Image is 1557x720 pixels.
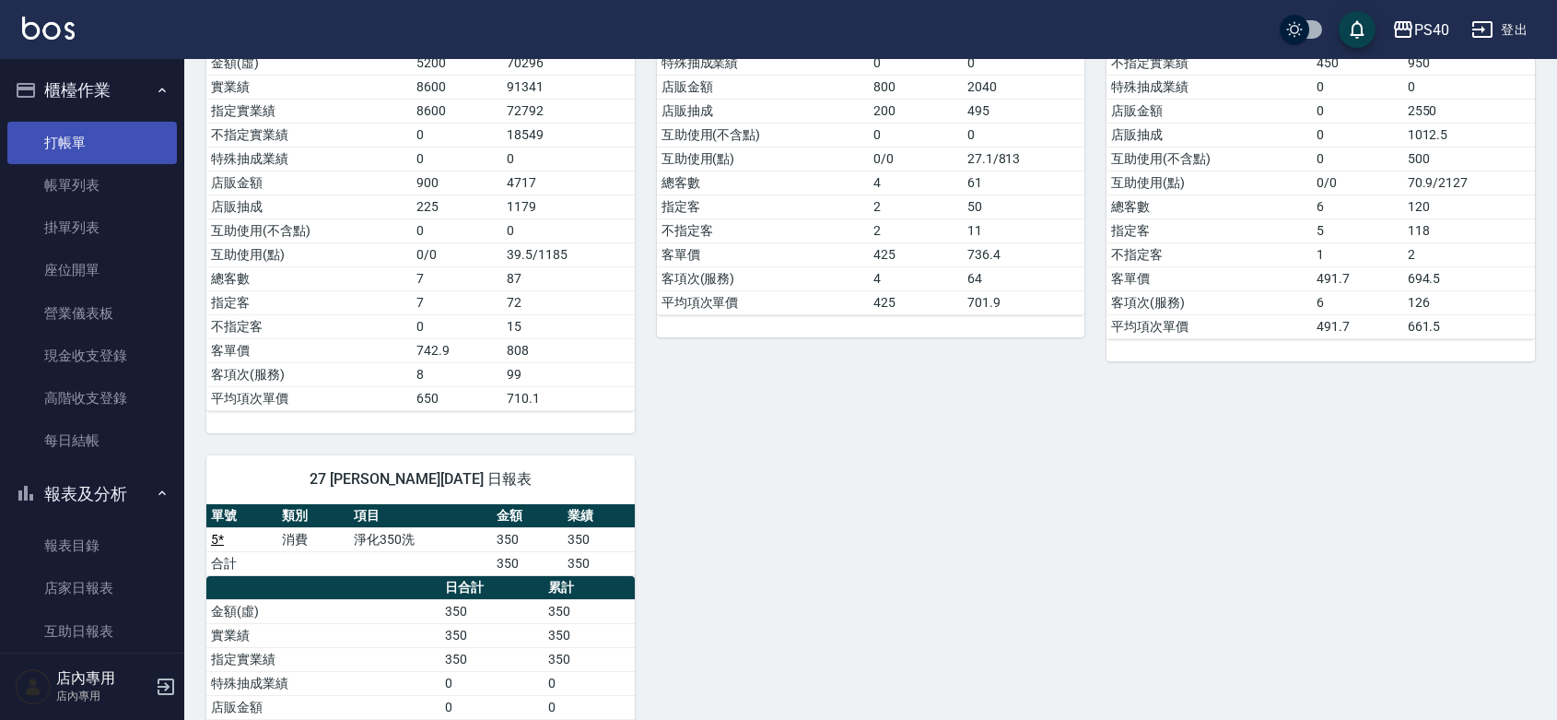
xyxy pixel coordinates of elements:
[349,504,492,528] th: 項目
[206,99,412,123] td: 指定實業績
[206,623,440,647] td: 實業績
[412,195,502,218] td: 225
[412,290,502,314] td: 7
[1385,11,1457,49] button: PS40
[349,527,492,551] td: 淨化350洗
[657,99,869,123] td: 店販抽成
[963,290,1085,314] td: 701.9
[502,218,634,242] td: 0
[7,525,177,567] a: 報表目錄
[206,147,412,171] td: 特殊抽成業績
[206,386,412,410] td: 平均項次單價
[206,266,412,290] td: 總客數
[1403,218,1535,242] td: 118
[440,576,544,600] th: 日合計
[502,290,634,314] td: 72
[544,599,635,623] td: 350
[412,123,502,147] td: 0
[7,419,177,462] a: 每日結帳
[492,504,563,528] th: 金額
[1403,75,1535,99] td: 0
[1312,123,1402,147] td: 0
[1312,171,1402,195] td: 0/0
[963,99,1085,123] td: 495
[963,218,1085,242] td: 11
[15,668,52,705] img: Person
[544,671,635,695] td: 0
[502,386,634,410] td: 710.1
[1312,242,1402,266] td: 1
[1312,195,1402,218] td: 6
[440,599,544,623] td: 350
[7,377,177,419] a: 高階收支登錄
[502,338,634,362] td: 808
[502,75,634,99] td: 91341
[412,75,502,99] td: 8600
[206,504,635,576] table: a dense table
[7,292,177,335] a: 營業儀表板
[544,576,635,600] th: 累計
[657,242,869,266] td: 客單價
[206,171,412,195] td: 店販金額
[7,470,177,518] button: 報表及分析
[206,314,412,338] td: 不指定客
[206,362,412,386] td: 客項次(服務)
[7,610,177,653] a: 互助日報表
[869,195,963,218] td: 2
[657,171,869,195] td: 總客數
[7,567,177,609] a: 店家日報表
[1312,314,1402,338] td: 491.7
[206,242,412,266] td: 互助使用(點)
[1403,242,1535,266] td: 2
[412,147,502,171] td: 0
[544,695,635,719] td: 0
[206,551,277,575] td: 合計
[206,290,412,314] td: 指定客
[869,99,963,123] td: 200
[1106,266,1312,290] td: 客單價
[657,218,869,242] td: 不指定客
[963,51,1085,75] td: 0
[1403,147,1535,171] td: 500
[412,362,502,386] td: 8
[1403,314,1535,338] td: 661.5
[544,647,635,671] td: 350
[563,504,635,528] th: 業績
[963,75,1085,99] td: 2040
[412,314,502,338] td: 0
[1464,13,1535,47] button: 登出
[440,671,544,695] td: 0
[1312,147,1402,171] td: 0
[657,75,869,99] td: 店販金額
[563,527,635,551] td: 350
[963,147,1085,171] td: 27.1/813
[657,266,869,290] td: 客項次(服務)
[1106,75,1312,99] td: 特殊抽成業績
[1106,314,1312,338] td: 平均項次單價
[206,123,412,147] td: 不指定實業績
[1106,147,1312,171] td: 互助使用(不含點)
[657,51,869,75] td: 特殊抽成業績
[963,195,1085,218] td: 50
[502,195,634,218] td: 1179
[1339,11,1376,48] button: save
[869,75,963,99] td: 800
[22,17,75,40] img: Logo
[502,99,634,123] td: 72792
[502,314,634,338] td: 15
[1312,75,1402,99] td: 0
[963,123,1085,147] td: 0
[7,66,177,114] button: 櫃檯作業
[657,290,869,314] td: 平均項次單價
[1403,51,1535,75] td: 950
[206,218,412,242] td: 互助使用(不含點)
[502,123,634,147] td: 18549
[206,599,440,623] td: 金額(虛)
[1403,195,1535,218] td: 120
[412,218,502,242] td: 0
[869,242,963,266] td: 425
[963,171,1085,195] td: 61
[1403,99,1535,123] td: 2550
[1403,171,1535,195] td: 70.9/2127
[206,671,440,695] td: 特殊抽成業績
